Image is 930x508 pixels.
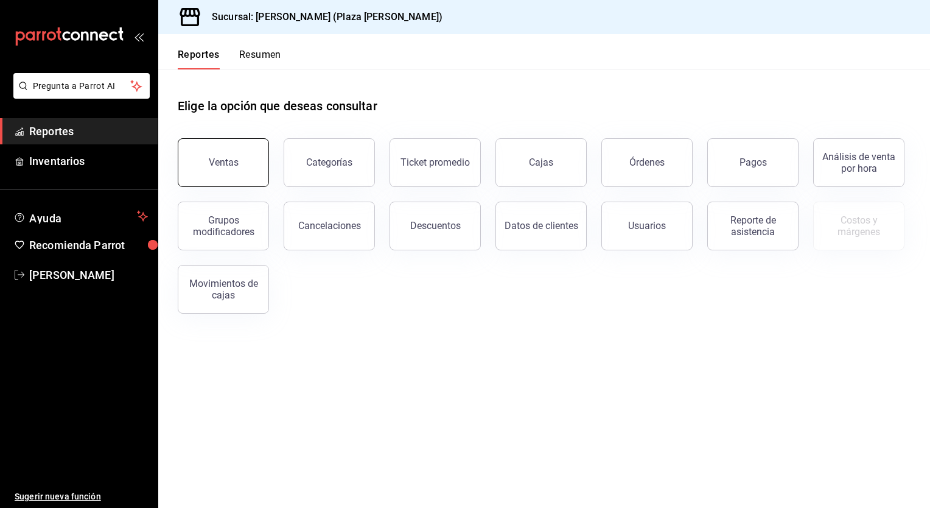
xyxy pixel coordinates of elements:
div: Ventas [209,157,239,168]
div: Cajas [529,155,554,170]
button: Descuentos [390,202,481,250]
button: Movimientos de cajas [178,265,269,314]
div: Usuarios [628,220,666,231]
div: Reporte de asistencia [715,214,791,238]
h1: Elige la opción que deseas consultar [178,97,377,115]
div: Datos de clientes [505,220,578,231]
a: Cajas [495,138,587,187]
span: Inventarios [29,153,148,169]
span: Reportes [29,123,148,139]
a: Pregunta a Parrot AI [9,88,150,101]
button: Reporte de asistencia [707,202,799,250]
div: Grupos modificadores [186,214,261,238]
span: [PERSON_NAME] [29,267,148,283]
button: Resumen [239,49,281,69]
button: Órdenes [601,138,693,187]
button: Datos de clientes [495,202,587,250]
div: Ticket promedio [400,157,470,168]
div: Descuentos [410,220,461,231]
button: Cancelaciones [284,202,375,250]
button: Grupos modificadores [178,202,269,250]
div: Costos y márgenes [821,214,897,238]
button: Usuarios [601,202,693,250]
span: Pregunta a Parrot AI [33,80,131,93]
span: Ayuda [29,209,132,224]
button: Pagos [707,138,799,187]
button: Contrata inventarios para ver este reporte [813,202,904,250]
span: Recomienda Parrot [29,237,148,253]
button: Pregunta a Parrot AI [13,73,150,99]
div: Órdenes [629,157,665,168]
button: open_drawer_menu [134,32,144,41]
div: Categorías [306,157,352,168]
button: Análisis de venta por hora [813,138,904,187]
div: Cancelaciones [298,220,361,231]
button: Ventas [178,138,269,187]
div: Pagos [739,157,767,168]
h3: Sucursal: [PERSON_NAME] (Plaza [PERSON_NAME]) [202,10,442,24]
span: Sugerir nueva función [15,490,148,503]
div: Análisis de venta por hora [821,151,897,174]
button: Categorías [284,138,375,187]
button: Ticket promedio [390,138,481,187]
div: navigation tabs [178,49,281,69]
div: Movimientos de cajas [186,278,261,301]
button: Reportes [178,49,220,69]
